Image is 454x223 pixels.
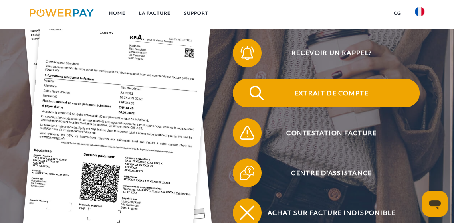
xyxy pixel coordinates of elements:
[415,7,424,16] img: fr
[132,6,177,20] a: LA FACTURE
[233,79,420,107] button: Extrait de compte
[238,204,256,222] img: qb_close.svg
[222,117,430,149] a: Contestation Facture
[233,118,420,147] button: Contestation Facture
[244,118,420,147] span: Contestation Facture
[238,124,256,142] img: qb_warning.svg
[248,84,266,102] img: qb_search.svg
[244,39,420,67] span: Recevoir un rappel?
[233,158,420,187] button: Centre d'assistance
[222,77,430,109] a: Extrait de compte
[222,157,430,189] a: Centre d'assistance
[244,79,420,107] span: Extrait de compte
[387,6,408,20] a: CG
[102,6,132,20] a: Home
[30,9,94,17] img: logo-powerpay.svg
[233,39,420,67] button: Recevoir un rappel?
[238,164,256,182] img: qb_help.svg
[244,158,420,187] span: Centre d'assistance
[238,44,256,62] img: qb_bell.svg
[177,6,215,20] a: Support
[422,191,448,217] iframe: Bouton de lancement de la fenêtre de messagerie
[222,37,430,69] a: Recevoir un rappel?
